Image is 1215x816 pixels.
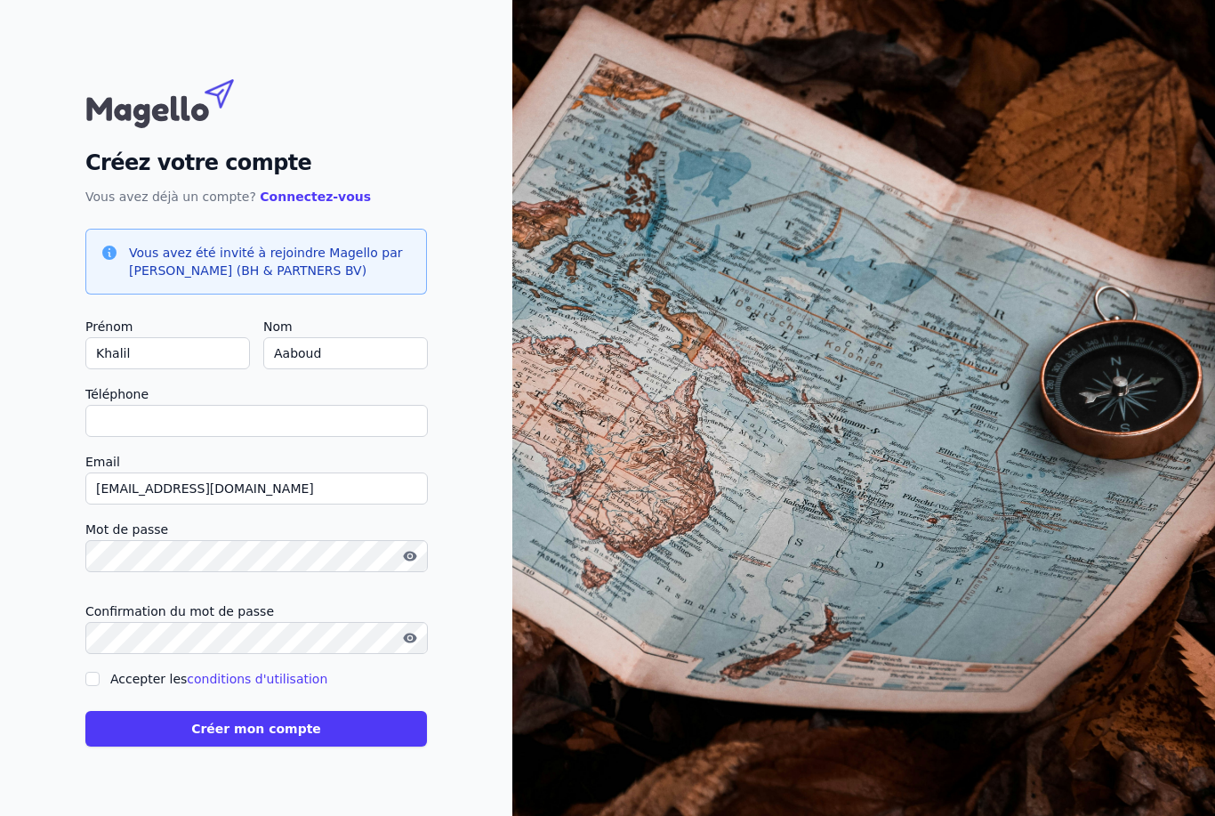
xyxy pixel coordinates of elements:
[85,711,427,747] button: Créer mon compte
[129,244,412,279] h3: Vous avez été invité à rejoindre Magello par [PERSON_NAME] (BH & PARTNERS BV)
[85,384,427,405] label: Téléphone
[85,451,427,473] label: Email
[85,316,249,337] label: Prénom
[85,147,427,179] h2: Créez votre compte
[85,70,272,133] img: Magello
[85,186,427,207] p: Vous avez déjà un compte?
[263,316,427,337] label: Nom
[85,601,427,622] label: Confirmation du mot de passe
[110,672,327,686] label: Accepter les
[85,519,427,540] label: Mot de passe
[260,190,371,204] a: Connectez-vous
[187,672,327,686] a: conditions d'utilisation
